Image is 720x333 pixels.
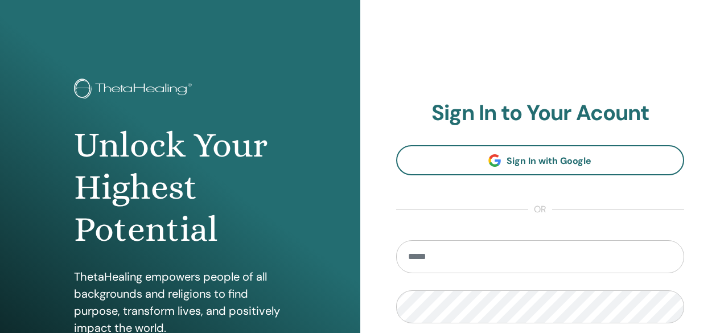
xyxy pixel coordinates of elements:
[396,100,685,126] h2: Sign In to Your Acount
[74,124,286,251] h1: Unlock Your Highest Potential
[507,155,591,167] span: Sign In with Google
[396,145,685,175] a: Sign In with Google
[528,203,552,216] span: or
